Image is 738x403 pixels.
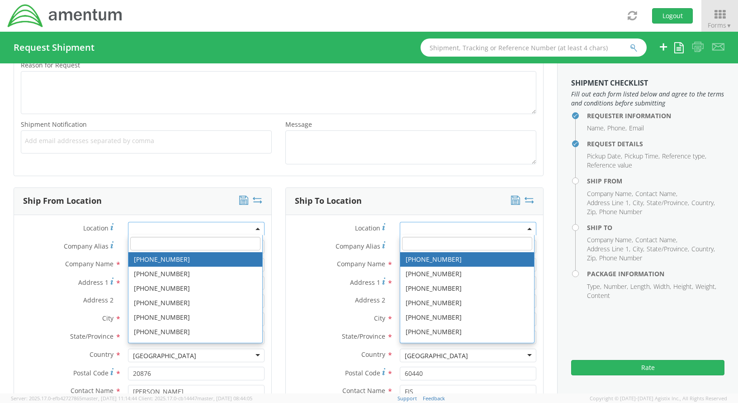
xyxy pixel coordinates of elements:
[587,235,633,245] li: Company Name
[14,43,95,53] h4: Request Shipment
[708,21,732,29] span: Forms
[285,120,312,129] span: Message
[607,124,627,133] li: Phone
[587,178,724,184] h4: Ship From
[400,310,534,325] li: [PHONE_NUMBER]
[647,198,689,207] li: State/Province
[652,8,693,24] button: Logout
[662,152,706,161] li: Reference type
[587,124,605,133] li: Name
[128,296,262,310] li: [PHONE_NUMBER]
[23,197,102,206] h3: Ship From Location
[587,140,724,147] h4: Request Details
[82,395,137,402] span: master, [DATE] 11:14:44
[128,252,262,267] li: [PHONE_NUMBER]
[587,245,630,254] li: Address Line 1
[83,224,109,232] span: Location
[11,395,137,402] span: Server: 2025.17.0-efb42727865
[629,124,644,133] li: Email
[571,79,724,87] h3: Shipment Checklist
[587,282,601,291] li: Type
[630,282,651,291] li: Length
[647,245,689,254] li: State/Province
[599,207,642,216] li: Phone Number
[7,3,123,29] img: dyn-intl-logo-049831509241104b2a82.png
[571,360,724,375] button: Rate
[336,242,380,250] span: Company Alias
[405,351,468,360] div: [GEOGRAPHIC_DATA]
[138,395,252,402] span: Client: 2025.17.0-cb14447
[21,120,87,129] span: Shipment Notification
[587,198,630,207] li: Address Line 1
[400,252,534,267] li: [PHONE_NUMBER]
[633,245,644,254] li: City
[21,61,80,69] span: Reason for Request
[70,332,114,341] span: State/Province
[587,161,632,170] li: Reference value
[25,136,268,145] span: Add email addresses separated by comma
[90,350,114,359] span: Country
[361,350,385,359] span: Country
[73,369,109,377] span: Postal Code
[599,254,642,263] li: Phone Number
[633,198,644,207] li: City
[691,245,715,254] li: Country
[350,278,380,287] span: Address 1
[133,351,196,360] div: [GEOGRAPHIC_DATA]
[635,189,677,198] li: Contact Name
[587,152,622,161] li: Pickup Date
[587,270,724,277] h4: Package Information
[587,224,724,231] h4: Ship To
[421,38,647,57] input: Shipment, Tracking or Reference Number (at least 4 chars)
[355,224,380,232] span: Location
[295,197,362,206] h3: Ship To Location
[624,152,660,161] li: Pickup Time
[695,282,716,291] li: Weight
[604,282,628,291] li: Number
[400,296,534,310] li: [PHONE_NUMBER]
[128,325,262,339] li: [PHONE_NUMBER]
[587,207,597,216] li: Zip
[400,339,534,354] li: [PHONE_NUMBER]
[400,325,534,339] li: [PHONE_NUMBER]
[128,339,262,354] li: [PHONE_NUMBER]
[83,296,114,304] span: Address 2
[345,369,380,377] span: Postal Code
[587,189,633,198] li: Company Name
[571,90,724,108] span: Fill out each form listed below and agree to the terms and conditions before submitting
[128,267,262,281] li: [PHONE_NUMBER]
[342,386,385,395] span: Contact Name
[102,314,114,322] span: City
[128,310,262,325] li: [PHONE_NUMBER]
[78,278,109,287] span: Address 1
[342,332,385,341] span: State/Province
[400,281,534,296] li: [PHONE_NUMBER]
[423,395,445,402] a: Feedback
[337,259,385,268] span: Company Name
[197,395,252,402] span: master, [DATE] 08:44:05
[355,296,385,304] span: Address 2
[587,112,724,119] h4: Requester Information
[587,291,610,300] li: Content
[65,259,114,268] span: Company Name
[590,395,727,402] span: Copyright © [DATE]-[DATE] Agistix Inc., All Rights Reserved
[71,386,114,395] span: Contact Name
[397,395,417,402] a: Support
[64,242,109,250] span: Company Alias
[128,281,262,296] li: [PHONE_NUMBER]
[374,314,385,322] span: City
[726,22,732,29] span: ▼
[653,282,671,291] li: Width
[587,254,597,263] li: Zip
[635,235,677,245] li: Contact Name
[691,198,715,207] li: Country
[673,282,693,291] li: Height
[400,267,534,281] li: [PHONE_NUMBER]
